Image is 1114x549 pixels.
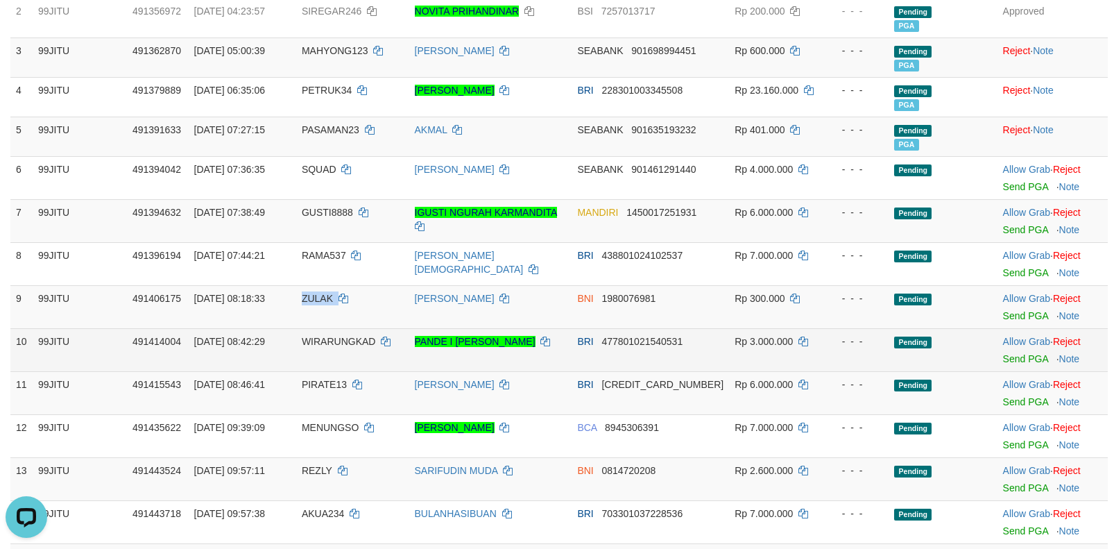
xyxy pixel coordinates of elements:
[1003,353,1048,364] a: Send PGA
[735,85,798,96] span: Rp 23.160.000
[830,292,883,305] div: - - -
[33,457,127,500] td: 99JITU
[1003,525,1048,537] a: Send PGA
[830,205,883,219] div: - - -
[631,124,696,135] span: Copy 901635193232 to clipboard
[626,207,696,218] span: Copy 1450017251931 to clipboard
[415,45,495,56] a: [PERSON_NAME]
[1003,465,1053,476] span: ·
[415,379,495,390] a: [PERSON_NAME]
[194,124,265,135] span: [DATE] 07:27:15
[997,117,1108,156] td: ·
[302,465,332,476] span: REZLY
[132,293,181,304] span: 491406175
[302,207,353,218] span: GUSTI8888
[735,45,785,56] span: Rp 600.000
[1003,336,1053,347] span: ·
[132,45,181,56] span: 491362870
[10,117,33,156] td: 5
[997,285,1108,328] td: ·
[894,20,918,32] span: PGA
[33,285,127,328] td: 99JITU
[1003,267,1048,278] a: Send PGA
[1059,353,1080,364] a: Note
[6,6,47,47] button: Open LiveChat chat widget
[830,44,883,58] div: - - -
[302,336,376,347] span: WIRARUNGKAD
[830,162,883,176] div: - - -
[1059,181,1080,192] a: Note
[830,4,883,18] div: - - -
[1003,293,1053,304] span: ·
[10,414,33,457] td: 12
[10,77,33,117] td: 4
[997,37,1108,77] td: ·
[735,465,793,476] span: Rp 2.600.000
[1003,181,1048,192] a: Send PGA
[894,6,932,18] span: Pending
[132,379,181,390] span: 491415543
[997,457,1108,500] td: ·
[132,336,181,347] span: 491414004
[302,293,333,304] span: ZULAK
[415,422,495,433] a: [PERSON_NAME]
[997,156,1108,199] td: ·
[1053,336,1081,347] a: Reject
[631,45,696,56] span: Copy 901698994451 to clipboard
[830,378,883,391] div: - - -
[1003,422,1053,433] span: ·
[997,77,1108,117] td: ·
[601,293,655,304] span: Copy 1980076981 to clipboard
[1003,124,1031,135] a: Reject
[1059,525,1080,537] a: Note
[577,465,593,476] span: BNI
[132,164,181,175] span: 491394042
[997,328,1108,371] td: ·
[1053,250,1081,261] a: Reject
[33,328,127,371] td: 99JITU
[601,508,683,519] span: Copy 703301037228536 to clipboard
[1053,207,1081,218] a: Reject
[894,46,932,58] span: Pending
[33,117,127,156] td: 99JITU
[33,156,127,199] td: 99JITU
[1053,508,1081,519] a: Reject
[1059,396,1080,407] a: Note
[997,414,1108,457] td: ·
[10,37,33,77] td: 3
[1059,310,1080,321] a: Note
[132,465,181,476] span: 491443524
[1053,465,1081,476] a: Reject
[1003,508,1050,519] a: Allow Grab
[894,423,932,434] span: Pending
[33,371,127,414] td: 99JITU
[302,6,361,17] span: SIREGAR246
[132,85,181,96] span: 491379889
[735,207,793,218] span: Rp 6.000.000
[194,336,265,347] span: [DATE] 08:42:29
[194,508,265,519] span: [DATE] 09:57:38
[894,294,932,305] span: Pending
[894,251,932,262] span: Pending
[1003,379,1050,390] a: Allow Grab
[1003,207,1050,218] a: Allow Grab
[1003,224,1048,235] a: Send PGA
[1003,164,1050,175] a: Allow Grab
[10,371,33,414] td: 11
[577,508,593,519] span: BRI
[1059,439,1080,450] a: Note
[1003,396,1048,407] a: Send PGA
[601,336,683,347] span: Copy 477801021540531 to clipboard
[830,421,883,434] div: - - -
[415,124,447,135] a: AKMAL
[735,508,793,519] span: Rp 7.000.000
[894,125,932,137] span: Pending
[577,85,593,96] span: BRI
[577,293,593,304] span: BNI
[997,371,1108,414] td: ·
[1059,267,1080,278] a: Note
[830,464,883,478] div: - - -
[33,77,127,117] td: 99JITU
[1003,293,1050,304] a: Allow Grab
[997,199,1108,242] td: ·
